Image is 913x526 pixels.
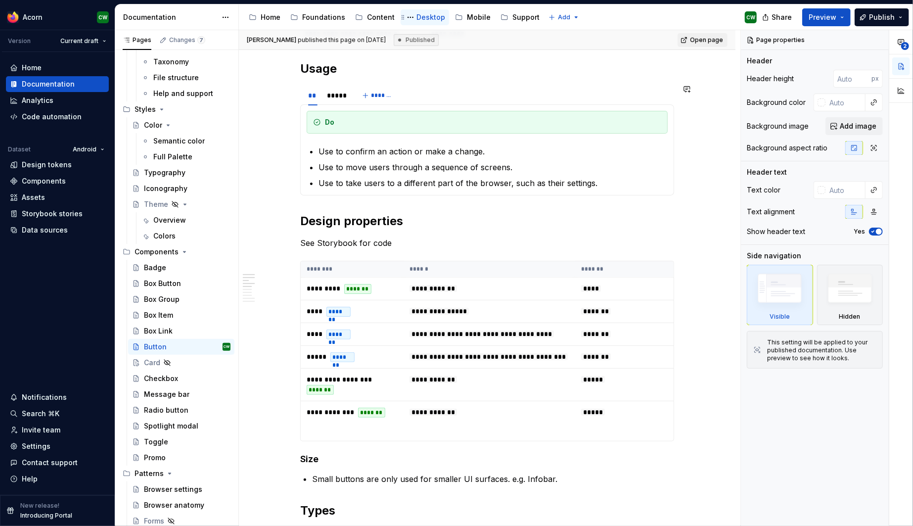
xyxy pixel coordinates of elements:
p: New release! [20,502,59,510]
a: Iconography [128,181,234,196]
div: File structure [153,73,199,83]
img: 894890ef-b4b9-4142-abf4-a08b65caed53.png [7,11,19,23]
strong: Do [325,118,334,126]
a: Mobile [451,9,495,25]
div: Background aspect ratio [747,143,827,153]
div: Components [135,247,179,257]
label: Yes [854,228,865,236]
a: Components [6,173,109,189]
button: Add [546,10,583,24]
input: Auto [825,181,866,199]
div: Help [22,474,38,484]
div: Color [144,120,162,130]
div: Browser settings [144,484,202,494]
button: Search ⌘K [6,406,109,422]
div: Foundations [302,12,345,22]
div: Semantic color [153,136,205,146]
a: Semantic color [137,133,234,149]
a: Card [128,355,234,371]
a: Browser settings [128,481,234,497]
div: Button [144,342,167,352]
span: Open page [690,36,723,44]
a: Color [128,117,234,133]
div: Dataset [8,145,31,153]
div: Background color [747,97,806,107]
a: Full Palette [137,149,234,165]
div: Visible [770,313,790,321]
a: Code automation [6,109,109,125]
a: Design tokens [6,157,109,173]
div: Background image [747,121,809,131]
a: Promo [128,450,234,466]
div: Support [512,12,540,22]
div: CW [98,13,107,21]
a: Assets [6,190,109,205]
a: Radio button [128,402,234,418]
div: Visible [747,265,813,325]
div: Mobile [467,12,491,22]
p: Small buttons are only used for smaller UI surfaces. e.g. Infobar. [312,473,674,485]
p: px [871,75,879,83]
div: Badge [144,263,166,273]
a: Data sources [6,222,109,238]
div: Box Group [144,294,180,304]
div: Box Button [144,279,181,288]
div: Toggle [144,437,168,447]
div: Side navigation [747,251,801,261]
div: Page tree [245,7,544,27]
p: Use to take users to a different part of the browser, such as their settings. [319,177,668,189]
button: Notifications [6,389,109,405]
button: AcornCW [2,6,113,28]
div: Home [22,63,42,73]
span: published this page on [DATE] [247,36,386,44]
a: Storybook stories [6,206,109,222]
span: Publish [869,12,895,22]
input: Auto [833,70,871,88]
div: Storybook stories [22,209,83,219]
button: Android [68,143,109,156]
div: Acorn [23,12,43,22]
div: Version [8,37,31,45]
div: Browser anatomy [144,500,204,510]
div: Changes [169,36,205,44]
h2: Design properties [300,213,674,229]
div: Notifications [22,392,67,402]
a: Home [6,60,109,76]
span: Preview [809,12,836,22]
a: Message bar [128,386,234,402]
div: Patterns [119,466,234,481]
div: Box Link [144,326,173,336]
a: Checkbox [128,371,234,386]
a: Browser anatomy [128,497,234,513]
div: Help and support [153,89,213,98]
div: Iconography [144,184,187,193]
div: Code automation [22,112,82,122]
div: Contact support [22,458,78,468]
div: Hidden [817,265,883,325]
p: See Storybook for code [300,237,674,249]
span: Add [558,13,570,21]
div: Design tokens [22,160,72,170]
div: Patterns [135,469,164,478]
div: Data sources [22,225,68,235]
div: Header text [747,167,787,177]
button: Publish [855,8,909,26]
div: Analytics [22,96,53,105]
span: Add image [840,121,876,131]
h4: Size [300,453,674,465]
a: Documentation [6,76,109,92]
div: Full Palette [153,152,192,162]
a: Box Link [128,323,234,339]
div: Text alignment [747,207,795,217]
div: Components [22,176,66,186]
a: ButtonCW [128,339,234,355]
span: Android [73,145,96,153]
div: Message bar [144,389,189,399]
input: Auto [825,94,866,111]
p: Use to move users through a sequence of screens. [319,161,668,173]
div: Content [367,12,395,22]
div: Promo [144,453,166,463]
a: Spotlight modal [128,418,234,434]
a: File structure [137,70,234,86]
div: Settings [22,441,50,451]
